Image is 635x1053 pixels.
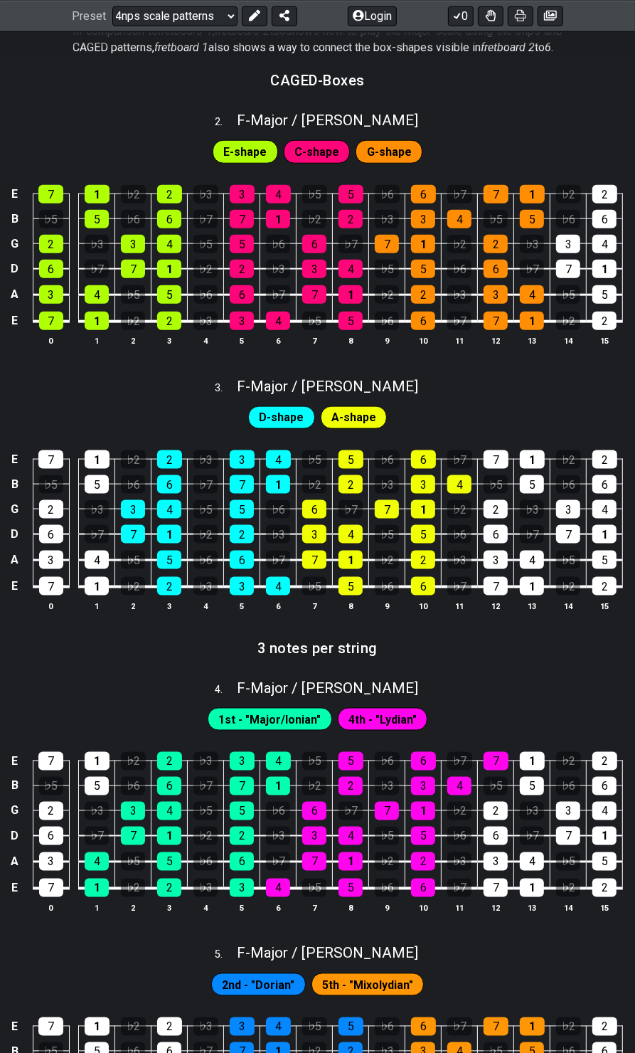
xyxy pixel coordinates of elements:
select: Preset [112,6,238,26]
th: 12 [478,333,514,348]
div: ♭2 [447,500,471,519]
td: B [6,773,23,798]
td: A [6,546,23,573]
div: ♭7 [447,185,472,203]
div: 6 [411,185,436,203]
div: 5 [85,777,109,795]
div: 1 [85,185,110,203]
div: 4 [85,285,109,304]
div: 4 [157,235,181,253]
div: 2 [484,500,508,519]
div: 4 [266,312,290,330]
td: G [6,231,23,256]
div: ♭2 [447,235,471,253]
div: ♭5 [484,777,508,795]
div: ♭2 [302,210,326,228]
div: 5 [338,450,363,469]
th: 13 [514,333,550,348]
td: B [6,206,23,231]
div: ♭5 [375,260,399,278]
div: 6 [39,260,63,278]
div: ♭7 [520,525,544,544]
div: ♭2 [375,551,399,569]
div: 1 [520,577,544,596]
div: 5 [338,752,363,771]
div: 5 [411,525,435,544]
div: ♭5 [39,475,63,494]
td: E [6,447,23,472]
p: In comparison to , to shows how to play the major scale using the 3nps and CAGED patterns, also s... [73,23,562,55]
div: 3 [411,210,435,228]
span: First enable full edit mode to edit [259,408,304,428]
div: 7 [484,312,508,330]
div: ♭3 [193,450,218,469]
div: 6 [157,475,181,494]
div: 3 [230,185,255,203]
span: F - Major / [PERSON_NAME] [237,679,418,697]
div: 4 [85,551,109,569]
div: ♭7 [193,777,218,795]
div: ♭6 [447,525,471,544]
div: ♭2 [121,185,146,203]
div: 6 [157,777,181,795]
td: G [6,798,23,823]
th: 0 [33,333,69,348]
div: ♭2 [121,312,145,330]
div: ♭2 [556,577,580,596]
th: 4 [188,333,224,348]
span: First enable full edit mode to edit [367,142,412,163]
span: Preset [73,9,107,23]
div: ♭5 [484,210,508,228]
button: Share Preset [272,6,297,26]
th: 8 [333,599,369,614]
div: ♭6 [556,777,580,795]
div: 6 [411,752,436,771]
div: ♭3 [266,525,290,544]
div: ♭3 [193,185,218,203]
div: ♭3 [266,260,290,278]
div: ♭3 [85,235,109,253]
div: ♭5 [302,577,326,596]
th: 2 [115,599,151,614]
div: 1 [411,235,435,253]
div: 2 [592,752,617,771]
div: ♭7 [447,450,472,469]
th: 2 [115,333,151,348]
div: 3 [121,500,145,519]
div: ♭5 [556,551,580,569]
div: 2 [157,185,182,203]
div: ♭2 [193,525,218,544]
div: 4 [447,210,471,228]
div: 2 [157,450,182,469]
div: 3 [230,752,255,771]
td: E [6,573,23,600]
th: 1 [79,599,115,614]
div: 2 [592,577,617,596]
th: 5 [224,599,260,614]
th: 14 [550,333,587,348]
div: 1 [85,577,109,596]
div: 4 [266,185,291,203]
div: 2 [338,777,363,795]
div: 2 [592,312,617,330]
span: First enable full edit mode to edit [218,710,321,731]
th: 6 [260,333,297,348]
div: 1 [157,525,181,544]
th: 1 [79,333,115,348]
div: 1 [266,777,290,795]
span: 2 . [215,115,237,130]
td: D [6,522,23,547]
th: 9 [369,333,405,348]
div: ♭3 [520,235,544,253]
div: 1 [411,500,435,519]
div: ♭3 [447,551,471,569]
div: ♭6 [447,260,471,278]
th: 13 [514,599,550,614]
div: ♭2 [556,185,581,203]
div: 1 [592,525,617,544]
td: D [6,256,23,282]
th: 15 [587,333,623,348]
div: 1 [266,475,290,494]
div: 7 [38,185,63,203]
div: ♭6 [556,475,580,494]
